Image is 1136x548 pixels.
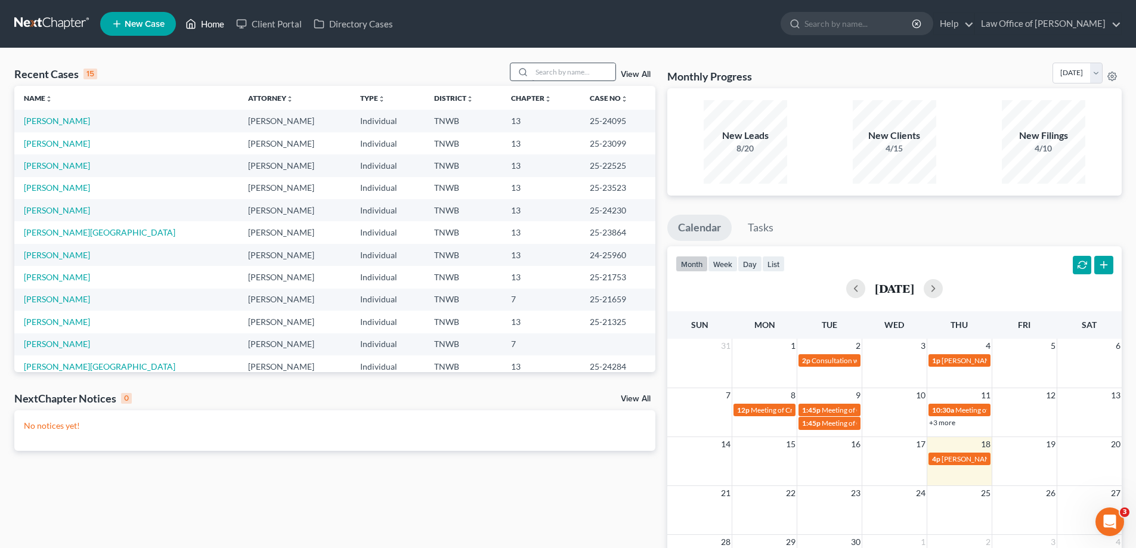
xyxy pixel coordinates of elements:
[980,486,992,500] span: 25
[239,132,351,154] td: [PERSON_NAME]
[850,486,862,500] span: 23
[802,356,810,365] span: 2p
[676,256,708,272] button: month
[975,13,1121,35] a: Law Office of [PERSON_NAME]
[248,94,293,103] a: Attorneyunfold_more
[239,244,351,266] td: [PERSON_NAME]
[737,405,750,414] span: 12p
[621,95,628,103] i: unfold_more
[1082,320,1097,330] span: Sat
[360,94,385,103] a: Typeunfold_more
[425,132,502,154] td: TNWB
[239,355,351,377] td: [PERSON_NAME]
[1095,507,1124,536] iframe: Intercom live chat
[580,199,655,221] td: 25-24230
[812,356,1044,365] span: Consultation with [PERSON_NAME] regarding Long Term Disability Appeal
[762,256,785,272] button: list
[1050,339,1057,353] span: 5
[14,67,97,81] div: Recent Cases
[1110,388,1122,403] span: 13
[790,339,797,353] span: 1
[884,320,904,330] span: Wed
[737,215,784,241] a: Tasks
[179,13,230,35] a: Home
[239,221,351,243] td: [PERSON_NAME]
[230,13,308,35] a: Client Portal
[590,94,628,103] a: Case Nounfold_more
[425,110,502,132] td: TNWB
[502,311,580,333] td: 13
[580,355,655,377] td: 25-24284
[980,437,992,451] span: 18
[985,339,992,353] span: 4
[822,419,886,428] span: Meeting of Creditors
[942,454,1018,463] span: [PERSON_NAME] - CH 7
[425,177,502,199] td: TNWB
[875,282,914,295] h2: [DATE]
[667,215,732,241] a: Calendar
[929,418,955,427] a: +3 more
[855,388,862,403] span: 9
[1045,388,1057,403] span: 12
[850,437,862,451] span: 16
[1018,320,1030,330] span: Fri
[239,266,351,288] td: [PERSON_NAME]
[580,154,655,177] td: 25-22525
[425,199,502,221] td: TNWB
[951,320,968,330] span: Thu
[83,69,97,79] div: 15
[239,311,351,333] td: [PERSON_NAME]
[720,486,732,500] span: 21
[14,391,132,405] div: NextChapter Notices
[502,154,580,177] td: 13
[1002,143,1085,154] div: 4/10
[502,199,580,221] td: 13
[915,388,927,403] span: 10
[580,244,655,266] td: 24-25960
[1115,339,1122,353] span: 6
[942,356,1012,365] span: [PERSON_NAME] ch 7
[1045,437,1057,451] span: 19
[822,405,886,414] span: Meeting of Creditors
[425,289,502,311] td: TNWB
[351,289,425,311] td: Individual
[351,154,425,177] td: Individual
[121,393,132,404] div: 0
[24,227,175,237] a: [PERSON_NAME][GEOGRAPHIC_DATA]
[239,110,351,132] td: [PERSON_NAME]
[239,177,351,199] td: [PERSON_NAME]
[915,486,927,500] span: 24
[580,311,655,333] td: 25-21325
[351,177,425,199] td: Individual
[704,129,787,143] div: New Leads
[785,437,797,451] span: 15
[855,339,862,353] span: 2
[24,138,90,148] a: [PERSON_NAME]
[425,355,502,377] td: TNWB
[532,63,615,81] input: Search by name...
[790,388,797,403] span: 8
[351,221,425,243] td: Individual
[621,395,651,403] a: View All
[502,177,580,199] td: 13
[932,454,940,463] span: 4p
[751,405,815,414] span: Meeting of Creditors
[802,419,821,428] span: 1:45p
[466,95,473,103] i: unfold_more
[425,333,502,355] td: TNWB
[822,320,837,330] span: Tue
[425,244,502,266] td: TNWB
[24,420,646,432] p: No notices yet!
[502,110,580,132] td: 13
[708,256,738,272] button: week
[580,110,655,132] td: 25-24095
[502,132,580,154] td: 13
[425,221,502,243] td: TNWB
[24,272,90,282] a: [PERSON_NAME]
[239,333,351,355] td: [PERSON_NAME]
[24,317,90,327] a: [PERSON_NAME]
[511,94,552,103] a: Chapterunfold_more
[351,110,425,132] td: Individual
[286,95,293,103] i: unfold_more
[24,294,90,304] a: [PERSON_NAME]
